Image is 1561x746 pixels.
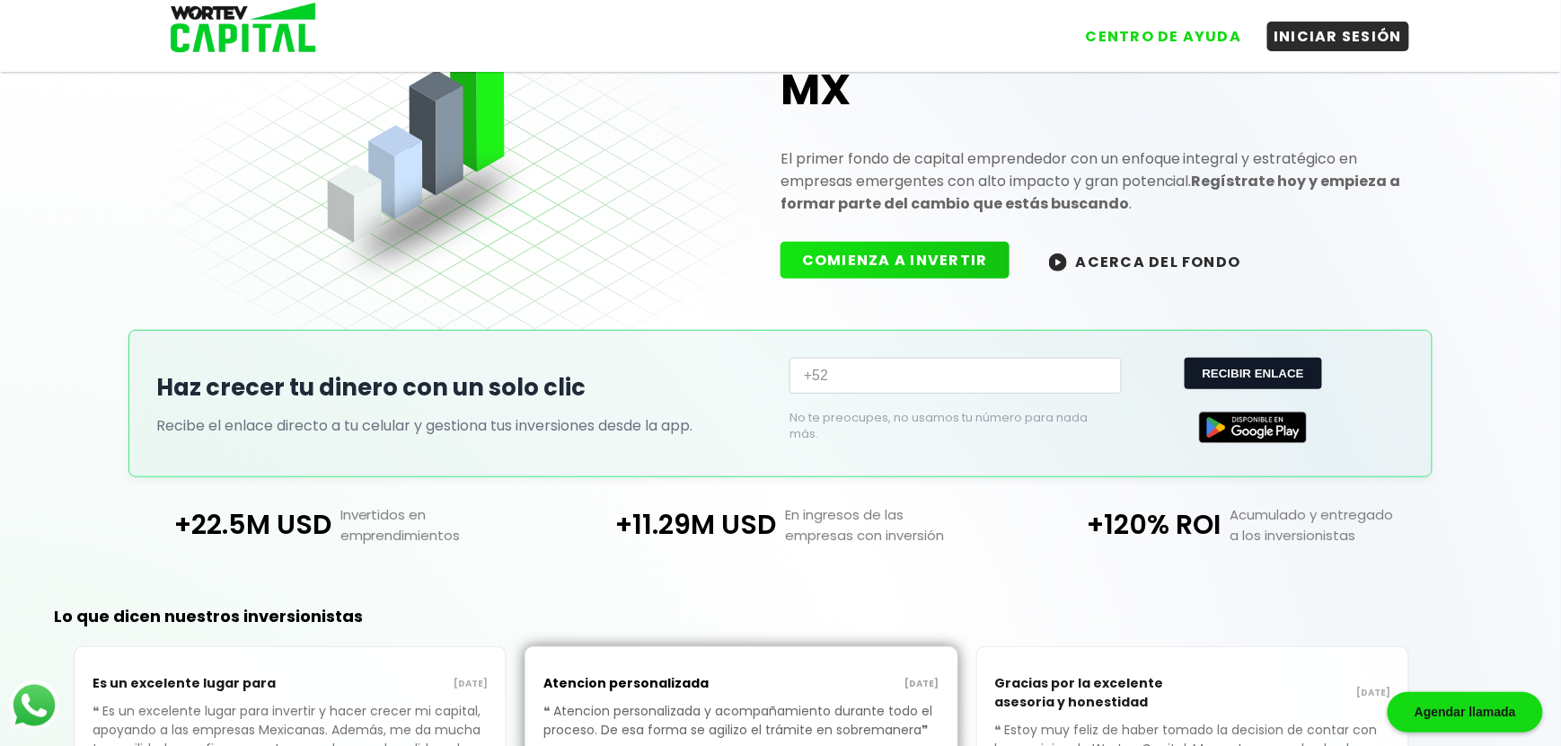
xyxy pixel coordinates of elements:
[156,414,772,437] p: Recibe el enlace directo a tu celular y gestiona tus inversiones desde la app.
[113,504,331,546] p: +22.5M USD
[780,242,1010,279] button: COMIENZA A INVERTIR
[1249,8,1410,51] a: INICIAR SESIÓN
[558,504,776,546] p: +11.29M USD
[995,665,1193,721] p: Gracias por la excelente asesoria y honestidad
[1199,412,1307,443] img: Google Play
[789,410,1093,442] p: No te preocupes, no usamos tu número para nada más.
[1079,22,1249,51] button: CENTRO DE AYUDA
[1221,504,1448,546] p: Acumulado y entregado a los inversionistas
[1388,692,1543,733] div: Agendar llamada
[1061,8,1249,51] a: CENTRO DE AYUDA
[93,702,102,720] span: ❝
[776,504,1003,546] p: En ingresos de las empresas con inversión
[780,171,1401,214] strong: Regístrate hoy y empieza a formar parte del cambio que estás buscando
[1193,686,1390,700] p: [DATE]
[1049,253,1067,271] img: wortev-capital-acerca-del-fondo
[9,680,59,731] img: logos_whatsapp-icon.242b2217.svg
[156,370,772,405] h2: Haz crecer tu dinero con un solo clic
[922,721,931,739] span: ❞
[742,677,939,691] p: [DATE]
[290,677,488,691] p: [DATE]
[1003,504,1221,546] p: +120% ROI
[780,4,1405,119] h1: Únete a WORTEV CAPITAL MX
[93,665,290,702] p: Es un excelente lugar para
[331,504,559,546] p: Invertidos en emprendimientos
[543,702,553,720] span: ❝
[780,147,1405,215] p: El primer fondo de capital emprendedor con un enfoque integral y estratégico en empresas emergent...
[780,250,1027,271] a: COMIENZA A INVERTIR
[995,721,1005,739] span: ❝
[1185,358,1322,389] button: RECIBIR ENLACE
[543,665,741,702] p: Atencion personalizada
[1027,242,1263,280] button: ACERCA DEL FONDO
[1267,22,1410,51] button: INICIAR SESIÓN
